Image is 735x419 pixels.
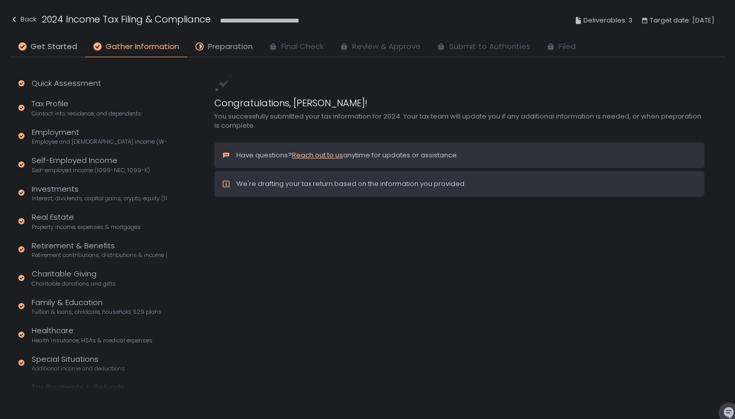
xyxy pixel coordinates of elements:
[32,308,162,316] span: Tuition & loans, childcare, household, 529 plans
[32,240,167,260] div: Retirement & Benefits
[292,150,343,160] a: Reach out to us
[583,14,632,27] span: Deliverables: 3
[214,112,704,130] div: You successfully submitted your tax information for 2024. Your tax team will update you if any ad...
[449,41,530,53] span: Submit to Authorities
[32,78,101,89] div: Quick Assessment
[32,382,137,401] div: Tax Payments & Refunds
[32,183,167,203] div: Investments
[281,41,324,53] span: Final Check
[106,41,179,53] span: Gather Information
[10,13,37,26] div: Back
[32,297,162,316] div: Family & Education
[32,138,167,146] span: Employee and [DEMOGRAPHIC_DATA] income (W-2s)
[32,110,141,118] span: Contact info, residence, and dependents
[32,365,125,373] span: Additional income and deductions
[650,14,715,27] span: Target date: [DATE]
[42,12,211,26] h1: 2024 Income Tax Filing & Compliance
[32,268,116,288] div: Charitable Giving
[32,354,125,373] div: Special Situations
[352,41,421,53] span: Review & Approve
[214,96,704,110] h1: Congratulations, [PERSON_NAME]!
[32,337,153,344] span: Health insurance, HSAs & medical expenses
[236,179,464,189] div: We're drafting your tax return based on the information you provided
[208,41,253,53] span: Preparation
[32,127,167,146] div: Employment
[32,155,150,174] div: Self-Employed Income
[32,280,116,288] span: Charitable donations and gifts
[10,12,37,29] button: Back
[236,151,458,160] p: Have questions? anytime for updates or assistance.
[32,195,167,202] span: Interest, dividends, capital gains, crypto, equity (1099s, K-1s)
[32,98,141,118] div: Tax Profile
[32,223,141,231] span: Property income, expenses & mortgages
[559,41,576,53] span: Filed
[32,325,153,344] div: Healthcare
[32,212,141,231] div: Real Estate
[32,167,150,174] span: Self-employed income (1099-NEC, 1099-K)
[32,251,167,259] span: Retirement contributions, distributions & income (1099-R, 5498)
[31,41,77,53] span: Get Started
